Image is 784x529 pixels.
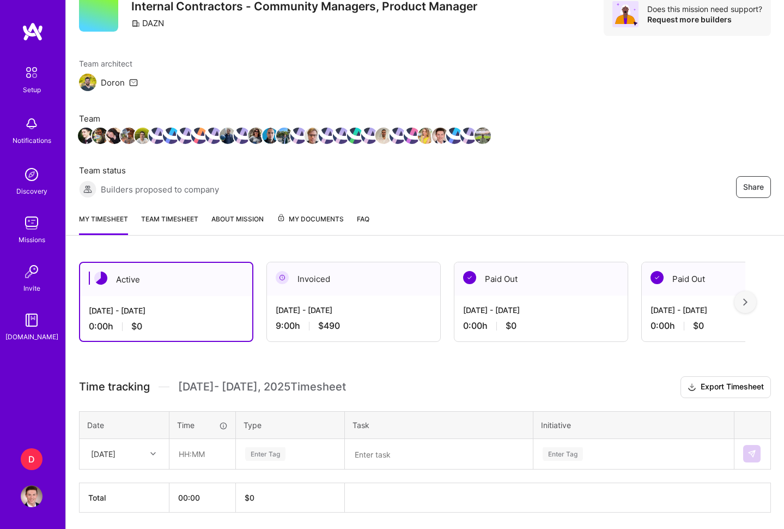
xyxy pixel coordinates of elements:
[141,213,198,235] a: Team timesheet
[249,127,263,145] a: Team Member Avatar
[291,127,306,145] a: Team Member Avatar
[221,127,235,145] a: Team Member Avatar
[433,127,447,145] a: Team Member Avatar
[262,128,278,144] img: Team Member Avatar
[347,128,363,144] img: Team Member Avatar
[18,448,45,470] a: D
[101,77,125,88] div: Doron
[460,128,477,144] img: Team Member Avatar
[647,14,762,25] div: Request more builders
[21,164,42,185] img: discovery
[612,1,639,27] img: Avatar
[131,19,140,28] i: icon CompanyGray
[345,411,533,438] th: Task
[79,181,96,198] img: Builders proposed to company
[248,128,264,144] img: Team Member Avatar
[89,321,244,332] div: 0:00 h
[177,419,228,431] div: Time
[245,446,285,462] div: Enter Tag
[276,128,293,144] img: Team Member Avatar
[334,127,348,145] a: Team Member Avatar
[432,128,448,144] img: Team Member Avatar
[333,128,349,144] img: Team Member Avatar
[390,128,406,144] img: Team Member Avatar
[461,127,476,145] a: Team Member Avatar
[79,213,128,235] a: My timesheet
[361,128,378,144] img: Team Member Avatar
[79,165,219,176] span: Team status
[18,485,45,507] a: User Avatar
[463,304,619,316] div: [DATE] - [DATE]
[21,212,42,234] img: teamwork
[276,304,431,316] div: [DATE] - [DATE]
[211,213,264,235] a: About Mission
[170,440,235,468] input: HH:MM
[21,261,42,282] img: Invite
[680,376,771,398] button: Export Timesheet
[164,127,178,145] a: Team Member Avatar
[78,128,94,144] img: Team Member Avatar
[79,74,96,91] img: Team Architect
[357,213,369,235] a: FAQ
[245,493,254,502] span: $ 0
[135,128,151,144] img: Team Member Avatar
[234,128,250,144] img: Team Member Avatar
[693,320,704,332] span: $0
[23,282,40,294] div: Invite
[150,127,164,145] a: Team Member Avatar
[23,84,41,95] div: Setup
[205,128,222,144] img: Team Member Avatar
[21,448,42,470] div: D
[688,382,696,393] i: icon Download
[21,113,42,135] img: bell
[106,128,123,144] img: Team Member Avatar
[267,262,440,296] div: Invoiced
[131,321,142,332] span: $0
[163,128,179,144] img: Team Member Avatar
[5,331,58,342] div: [DOMAIN_NAME]
[320,127,334,145] a: Team Member Avatar
[306,127,320,145] a: Team Member Avatar
[131,17,164,29] div: DAZN
[80,263,252,296] div: Active
[93,127,107,145] a: Team Member Avatar
[318,320,340,332] span: $490
[178,127,192,145] a: Team Member Avatar
[136,127,150,145] a: Team Member Avatar
[348,127,362,145] a: Team Member Avatar
[150,451,156,456] i: icon Chevron
[191,128,208,144] img: Team Member Avatar
[475,128,491,144] img: Team Member Avatar
[206,127,221,145] a: Team Member Avatar
[290,128,307,144] img: Team Member Avatar
[454,262,628,296] div: Paid Out
[319,128,335,144] img: Team Member Avatar
[747,449,756,458] img: Submit
[79,58,138,69] span: Team architect
[79,380,150,394] span: Time tracking
[220,128,236,144] img: Team Member Avatar
[463,320,619,332] div: 0:00 h
[651,271,664,284] img: Paid Out
[543,446,583,462] div: Enter Tag
[177,128,193,144] img: Team Member Avatar
[19,234,45,245] div: Missions
[446,128,463,144] img: Team Member Avatar
[541,419,726,431] div: Initiative
[20,61,43,84] img: setup
[743,182,764,193] span: Share
[129,78,138,87] i: icon Mail
[418,128,434,144] img: Team Member Avatar
[305,128,321,144] img: Team Member Avatar
[277,213,344,235] a: My Documents
[107,127,121,145] a: Team Member Avatar
[101,184,219,195] span: Builders proposed to company
[80,483,169,512] th: Total
[736,176,771,198] button: Share
[94,272,107,285] img: Active
[276,320,431,332] div: 9:00 h
[192,127,206,145] a: Team Member Avatar
[21,485,42,507] img: User Avatar
[647,4,762,14] div: Does this mission need support?
[263,127,277,145] a: Team Member Avatar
